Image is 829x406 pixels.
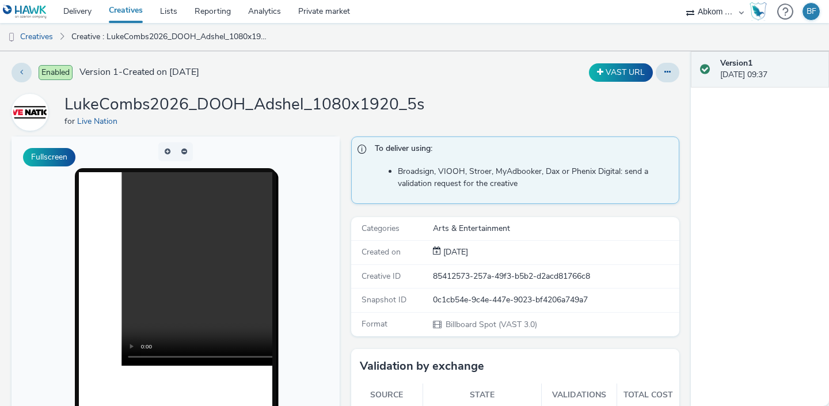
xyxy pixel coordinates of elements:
[362,223,400,234] span: Categories
[720,58,820,81] div: [DATE] 09:37
[79,66,199,79] span: Version 1 - Created on [DATE]
[375,143,667,158] span: To deliver using:
[6,32,17,43] img: dooh
[12,107,53,117] a: Live Nation
[39,65,73,80] span: Enabled
[586,63,656,82] div: Duplicate the creative as a VAST URL
[441,246,468,257] span: [DATE]
[750,2,767,21] img: Hawk Academy
[433,271,678,282] div: 85412573-257a-49f3-b5b2-d2acd81766c8
[720,58,752,69] strong: Version 1
[750,2,771,21] a: Hawk Academy
[807,3,816,20] div: BF
[64,116,77,127] span: for
[433,294,678,306] div: 0c1cb54e-9c4e-447e-9023-bf4206a749a7
[362,246,401,257] span: Created on
[3,5,47,19] img: undefined Logo
[398,166,673,189] li: Broadsign, VIOOH, Stroer, MyAdbooker, Dax or Phenix Digital: send a validation request for the cr...
[23,148,75,166] button: Fullscreen
[360,358,484,375] h3: Validation by exchange
[77,116,122,127] a: Live Nation
[64,94,424,116] h1: LukeCombs2026_DOOH_Adshel_1080x1920_5s
[441,246,468,258] div: Creation 15 October 2025, 09:37
[13,96,47,129] img: Live Nation
[444,319,537,330] span: Billboard Spot (VAST 3.0)
[433,223,678,234] div: Arts & Entertainment
[362,271,401,282] span: Creative ID
[362,318,387,329] span: Format
[362,294,406,305] span: Snapshot ID
[589,63,653,82] button: VAST URL
[66,23,273,51] a: Creative : LukeCombs2026_DOOH_Adshel_1080x1920_5s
